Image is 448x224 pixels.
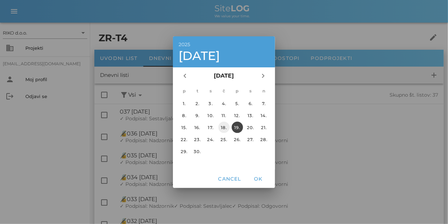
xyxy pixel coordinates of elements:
button: 22. [179,134,190,145]
button: 2. [192,98,203,109]
button: 26. [232,134,243,145]
button: 17. [205,122,216,133]
button: 24. [205,134,216,145]
button: 19. [232,122,243,133]
button: 5. [232,98,243,109]
div: 15. [179,125,190,130]
button: OK [247,172,269,185]
div: [DATE] [179,50,269,62]
div: 14. [258,113,269,118]
th: č [218,85,230,97]
div: 24. [205,137,216,142]
div: 19. [232,125,243,130]
button: 15. [179,122,190,133]
div: 10. [205,113,216,118]
button: 14. [258,110,269,121]
div: 11. [218,113,230,118]
div: 17. [205,125,216,130]
button: 10. [205,110,216,121]
button: 8. [179,110,190,121]
button: 9. [192,110,203,121]
div: 7. [258,101,269,106]
div: 2025 [179,42,269,47]
button: 7. [258,98,269,109]
button: 12. [232,110,243,121]
div: 8. [179,113,190,118]
button: 1. [179,98,190,109]
span: Cancel [218,176,241,182]
div: 9. [192,113,203,118]
div: 6. [245,101,256,106]
button: 23. [192,134,203,145]
button: [DATE] [211,69,237,83]
button: 11. [218,110,230,121]
div: 23. [192,137,203,142]
i: chevron_right [259,72,267,80]
div: 2. [192,101,203,106]
button: 28. [258,134,269,145]
button: 13. [245,110,256,121]
div: Pripomoček za klepet [413,190,448,224]
th: p [231,85,244,97]
div: 26. [232,137,243,142]
div: 28. [258,137,269,142]
div: 29. [179,149,190,154]
th: s [244,85,257,97]
div: 25. [218,137,230,142]
div: 20. [245,125,256,130]
i: chevron_left [181,72,189,80]
div: 3. [205,101,216,106]
div: 1. [179,101,190,106]
div: 4. [218,101,230,106]
button: 4. [218,98,230,109]
div: 30. [192,149,203,154]
div: 12. [232,113,243,118]
button: 18. [218,122,230,133]
button: 30. [192,146,203,157]
div: 18. [218,125,230,130]
th: s [204,85,217,97]
div: 5. [232,101,243,106]
iframe: Chat Widget [413,190,448,224]
button: Prejšnji mesec [179,69,191,82]
button: 3. [205,98,216,109]
th: p [178,85,191,97]
button: Naslednji mesec [257,69,269,82]
button: Cancel [215,172,244,185]
button: 6. [245,98,256,109]
button: 16. [192,122,203,133]
th: n [257,85,270,97]
div: 13. [245,113,256,118]
button: 20. [245,122,256,133]
button: 27. [245,134,256,145]
th: t [191,85,204,97]
div: 22. [179,137,190,142]
div: 27. [245,137,256,142]
span: OK [250,176,267,182]
button: 29. [179,146,190,157]
button: 21. [258,122,269,133]
div: 16. [192,125,203,130]
button: 25. [218,134,230,145]
div: 21. [258,125,269,130]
